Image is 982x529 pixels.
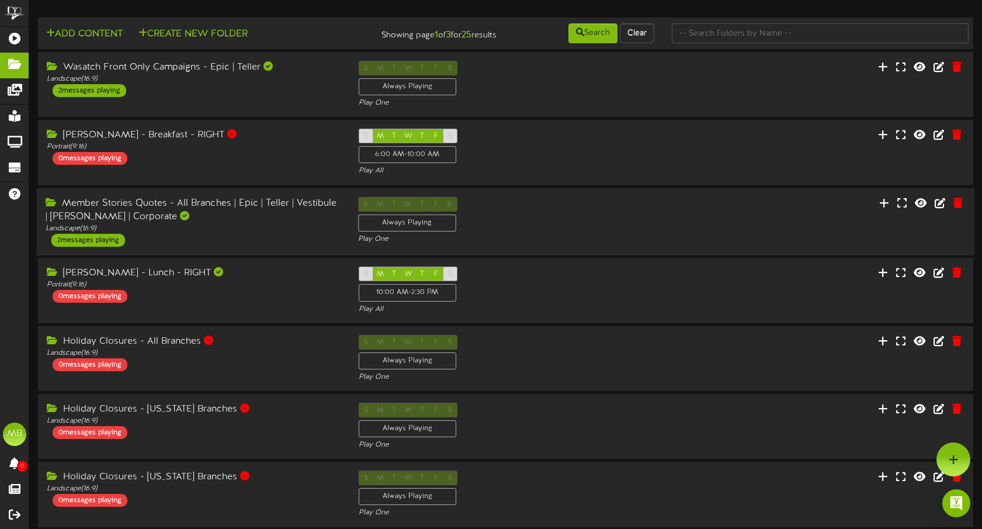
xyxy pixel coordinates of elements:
[47,484,341,494] div: Landscape ( 16:9 )
[392,270,396,278] span: T
[47,403,341,416] div: Holiday Closures - [US_STATE] Branches
[359,372,653,382] div: Play One
[359,166,653,176] div: Play All
[364,132,368,140] span: S
[135,27,251,42] button: Create New Folder
[359,352,456,369] div: Always Playing
[47,416,341,426] div: Landscape ( 16:9 )
[47,471,341,484] div: Holiday Closures - [US_STATE] Branches
[434,132,438,140] span: F
[358,234,653,244] div: Play One
[53,358,127,371] div: 0 messages playing
[348,22,505,42] div: Showing page of for results
[53,494,127,507] div: 0 messages playing
[404,270,412,278] span: W
[53,152,127,165] div: 0 messages playing
[377,132,384,140] span: M
[53,84,126,97] div: 2 messages playing
[568,23,617,43] button: Search
[46,223,341,233] div: Landscape ( 16:9 )
[3,423,26,446] div: MB
[17,461,27,472] span: 0
[53,426,127,439] div: 0 messages playing
[47,348,341,358] div: Landscape ( 16:9 )
[435,30,438,40] strong: 1
[461,30,471,40] strong: 25
[47,267,341,280] div: [PERSON_NAME] - Lunch - RIGHT
[420,132,424,140] span: T
[446,30,451,40] strong: 3
[448,270,452,278] span: S
[359,488,456,505] div: Always Playing
[46,196,341,223] div: Member Stories Quotes - All Branches | Epic | Teller | Vestibule | [PERSON_NAME] | Corporate
[47,280,341,290] div: Portrait ( 9:16 )
[364,270,368,278] span: S
[359,305,653,314] div: Play All
[47,142,341,152] div: Portrait ( 9:16 )
[377,270,384,278] span: M
[359,146,456,163] div: 6:00 AM - 10:00 AM
[47,61,341,74] div: Wasatch Front Only Campaigns - Epic | Teller
[53,290,127,303] div: 0 messages playing
[47,129,341,142] div: [PERSON_NAME] - Breakfast - RIGHT
[404,132,412,140] span: W
[620,23,654,43] button: Clear
[359,508,653,518] div: Play One
[942,489,970,517] div: Open Intercom Messenger
[448,132,452,140] span: S
[359,440,653,450] div: Play One
[47,335,341,348] div: Holiday Closures - All Branches
[392,132,396,140] span: T
[359,78,456,95] div: Always Playing
[359,98,653,108] div: Play One
[43,27,126,42] button: Add Content
[434,270,438,278] span: F
[51,233,125,246] div: 2 messages playing
[358,215,456,231] div: Always Playing
[359,284,456,301] div: 10:00 AM - 2:30 PM
[420,270,424,278] span: T
[47,74,341,84] div: Landscape ( 16:9 )
[672,23,969,43] input: -- Search Folders by Name --
[359,420,456,437] div: Always Playing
